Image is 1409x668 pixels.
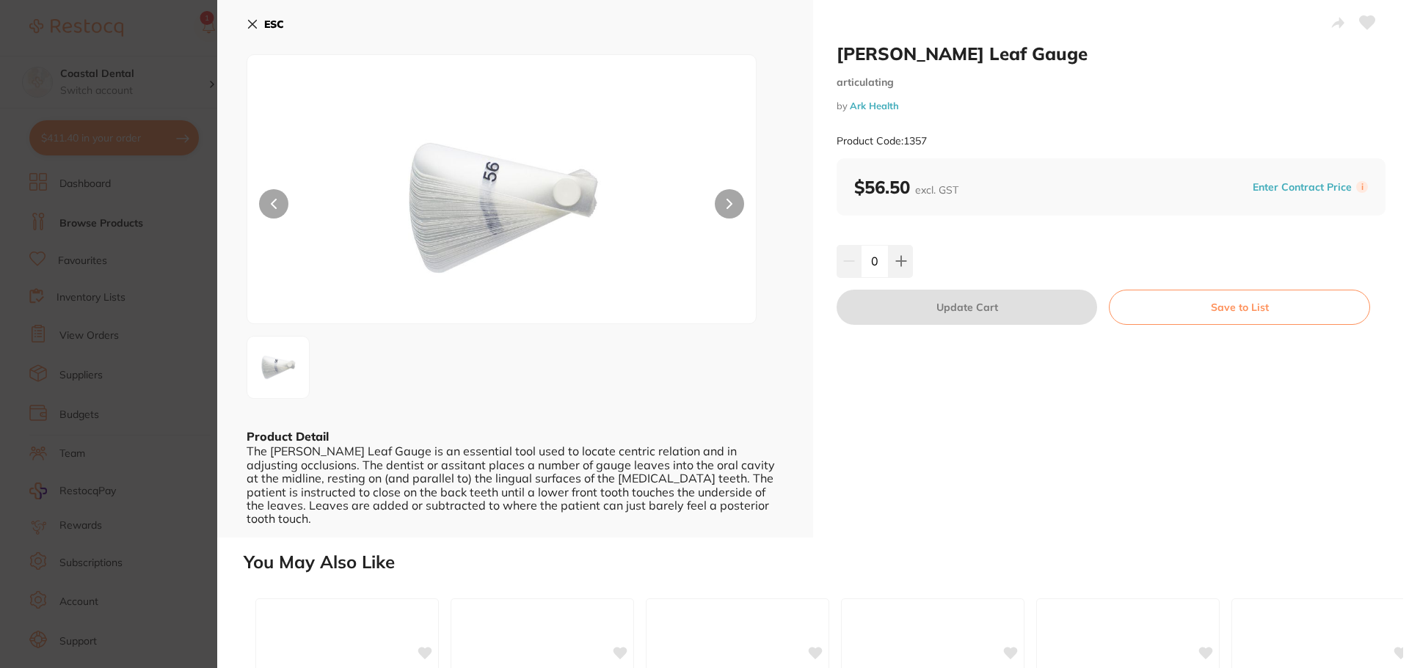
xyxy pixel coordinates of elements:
[915,183,958,197] span: excl. GST
[247,429,329,444] b: Product Detail
[264,18,284,31] b: ESC
[837,43,1386,65] h2: [PERSON_NAME] Leaf Gauge
[1248,180,1356,194] button: Enter Contract Price
[850,100,899,111] a: Ark Health
[349,92,655,323] img: ay8xMzU3LWpwZw
[1109,290,1370,325] button: Save to List
[837,76,1386,89] small: articulating
[247,444,784,525] div: The [PERSON_NAME] Leaf Gauge is an essential tool used to locate centric relation and in adjustin...
[247,12,284,37] button: ESC
[1356,181,1368,193] label: i
[837,290,1097,325] button: Update Cart
[837,100,1386,111] small: by
[252,341,305,394] img: ay8xMzU3LWpwZw
[854,176,958,198] b: $56.50
[244,552,1403,573] h2: You May Also Like
[837,135,927,147] small: Product Code: 1357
